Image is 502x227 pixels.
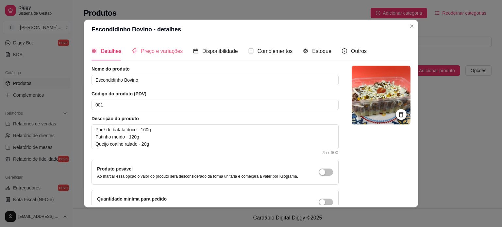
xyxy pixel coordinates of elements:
[97,174,298,179] p: Ao marcar essa opção o valor do produto será desconsiderado da forma unitária e começará a valer ...
[92,125,338,149] textarea: Purê de batata doce - 160g Patinho moído - 120g Queijo coalho ralado - 20g
[97,196,167,202] label: Quantidade miníma para pedido
[97,166,133,171] label: Produto pesável
[312,48,331,54] span: Estoque
[407,21,417,31] button: Close
[92,75,339,85] input: Ex.: Hamburguer de costela
[258,48,293,54] span: Complementos
[97,204,238,209] p: Ao habilitar seus clientes terão que pedir uma quantidade miníma desse produto.
[248,48,254,54] span: plus-square
[92,90,339,97] article: Código do produto (PDV)
[303,48,308,54] span: code-sandbox
[342,48,347,54] span: info-circle
[141,48,183,54] span: Preço e variações
[351,48,367,54] span: Outros
[92,48,97,54] span: appstore
[202,48,238,54] span: Disponibilidade
[193,48,198,54] span: calendar
[132,48,137,54] span: tags
[92,66,339,72] article: Nome do produto
[101,48,121,54] span: Detalhes
[92,100,339,110] input: Ex.: 123
[84,20,418,39] header: Escondidinho Bovino - detalhes
[92,115,339,122] article: Descrição do produto
[352,66,410,124] img: logo da loja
